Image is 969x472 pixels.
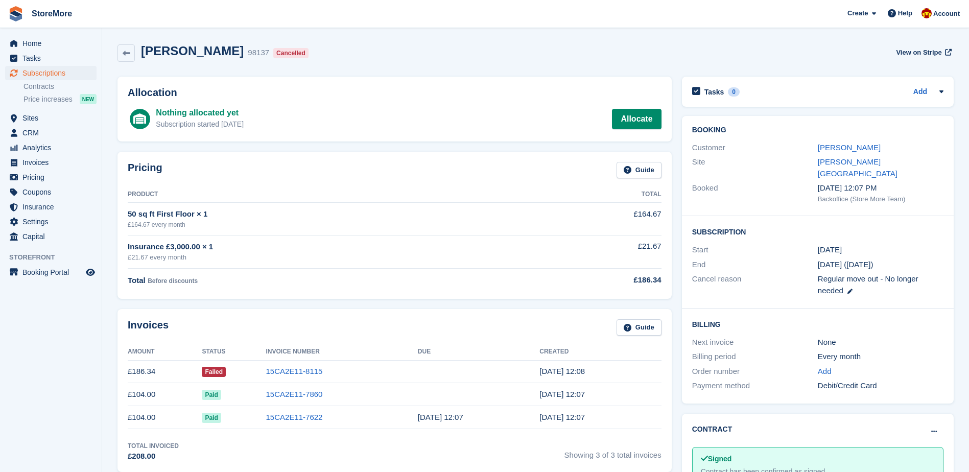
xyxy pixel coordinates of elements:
[692,380,818,392] div: Payment method
[692,142,818,154] div: Customer
[128,208,531,220] div: 50 sq ft First Floor × 1
[22,200,84,214] span: Insurance
[418,413,463,421] time: 2025-07-27 11:07:13 UTC
[5,200,97,214] a: menu
[612,109,661,129] a: Allocate
[156,119,244,130] div: Subscription started [DATE]
[273,48,309,58] div: Cancelled
[818,244,842,256] time: 2025-07-25 23:00:00 UTC
[128,360,202,383] td: £186.34
[531,274,661,286] div: £186.34
[128,162,162,179] h2: Pricing
[22,265,84,279] span: Booking Portal
[5,126,97,140] a: menu
[9,252,102,263] span: Storefront
[266,413,323,421] a: 15CA2E11-7622
[128,451,179,462] div: £208.00
[531,235,661,268] td: £21.67
[692,319,943,329] h2: Billing
[692,156,818,179] div: Site
[418,344,539,360] th: Due
[617,162,661,179] a: Guide
[818,351,943,363] div: Every month
[28,5,76,22] a: StoreMore
[847,8,868,18] span: Create
[266,367,323,375] a: 15CA2E11-8115
[156,107,244,119] div: Nothing allocated yet
[617,319,661,336] a: Guide
[80,94,97,104] div: NEW
[539,413,585,421] time: 2025-07-26 11:07:13 UTC
[22,170,84,184] span: Pricing
[22,140,84,155] span: Analytics
[128,87,661,99] h2: Allocation
[933,9,960,19] span: Account
[148,277,198,285] span: Before discounts
[5,51,97,65] a: menu
[892,44,954,61] a: View on Stripe
[692,424,732,435] h2: Contract
[818,274,918,295] span: Regular move out - No longer needed
[128,252,531,263] div: £21.67 every month
[692,182,818,204] div: Booked
[5,170,97,184] a: menu
[692,244,818,256] div: Start
[539,390,585,398] time: 2025-08-26 11:07:53 UTC
[5,111,97,125] a: menu
[818,143,881,152] a: [PERSON_NAME]
[531,186,661,203] th: Total
[128,186,531,203] th: Product
[141,44,244,58] h2: [PERSON_NAME]
[539,344,661,360] th: Created
[692,259,818,271] div: End
[896,48,941,58] span: View on Stripe
[128,276,146,285] span: Total
[913,86,927,98] a: Add
[5,36,97,51] a: menu
[202,367,226,377] span: Failed
[23,95,73,104] span: Price increases
[692,351,818,363] div: Billing period
[692,273,818,296] div: Cancel reason
[128,220,531,229] div: £164.67 every month
[128,344,202,360] th: Amount
[22,111,84,125] span: Sites
[23,82,97,91] a: Contracts
[692,366,818,377] div: Order number
[701,454,935,464] div: Signed
[266,390,323,398] a: 15CA2E11-7860
[818,366,832,377] a: Add
[22,126,84,140] span: CRM
[128,241,531,253] div: Insurance £3,000.00 × 1
[818,260,873,269] span: [DATE] ([DATE])
[921,8,932,18] img: Store More Team
[898,8,912,18] span: Help
[22,66,84,80] span: Subscriptions
[5,229,97,244] a: menu
[8,6,23,21] img: stora-icon-8386f47178a22dfd0bd8f6a31ec36ba5ce8667c1dd55bd0f319d3a0aa187defe.svg
[22,155,84,170] span: Invoices
[692,226,943,237] h2: Subscription
[202,390,221,400] span: Paid
[23,93,97,105] a: Price increases NEW
[5,155,97,170] a: menu
[5,66,97,80] a: menu
[564,441,661,462] span: Showing 3 of 3 total invoices
[128,406,202,429] td: £104.00
[704,87,724,97] h2: Tasks
[728,87,740,97] div: 0
[692,126,943,134] h2: Booking
[84,266,97,278] a: Preview store
[818,337,943,348] div: None
[5,140,97,155] a: menu
[128,441,179,451] div: Total Invoiced
[818,194,943,204] div: Backoffice (Store More Team)
[22,215,84,229] span: Settings
[202,413,221,423] span: Paid
[22,51,84,65] span: Tasks
[22,36,84,51] span: Home
[248,47,269,59] div: 98137
[531,203,661,235] td: £164.67
[5,185,97,199] a: menu
[22,229,84,244] span: Capital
